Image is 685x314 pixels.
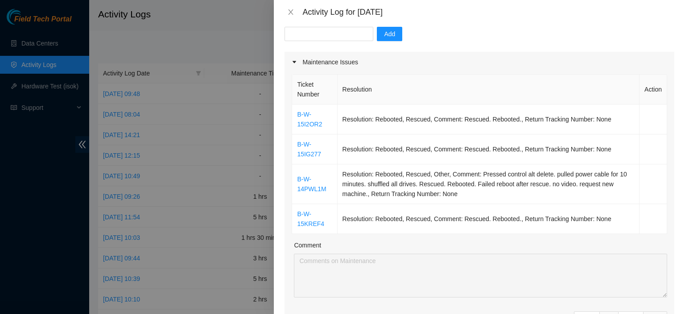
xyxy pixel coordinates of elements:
[292,75,337,105] th: Ticket Number
[338,164,640,204] td: Resolution: Rebooted, Rescued, Other, Comment: Pressed control alt delete. pulled power cable for...
[377,27,402,41] button: Add
[338,105,640,134] td: Resolution: Rebooted, Rescued, Comment: Rescued. Rebooted., Return Tracking Number: None
[294,254,667,297] textarea: Comment
[384,29,395,39] span: Add
[297,176,326,193] a: B-W-14PWL1M
[285,8,297,17] button: Close
[285,52,674,72] div: Maintenance Issues
[287,8,294,16] span: close
[338,134,640,164] td: Resolution: Rebooted, Rescued, Comment: Rescued. Rebooted., Return Tracking Number: None
[294,240,321,250] label: Comment
[338,204,640,234] td: Resolution: Rebooted, Rescued, Comment: Rescued. Rebooted., Return Tracking Number: None
[297,141,321,158] a: B-W-15IG277
[297,111,322,128] a: B-W-15I2OR2
[302,7,674,17] div: Activity Log for [DATE]
[640,75,667,105] th: Action
[292,59,297,65] span: caret-right
[297,210,324,227] a: B-W-15KREF4
[338,75,640,105] th: Resolution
